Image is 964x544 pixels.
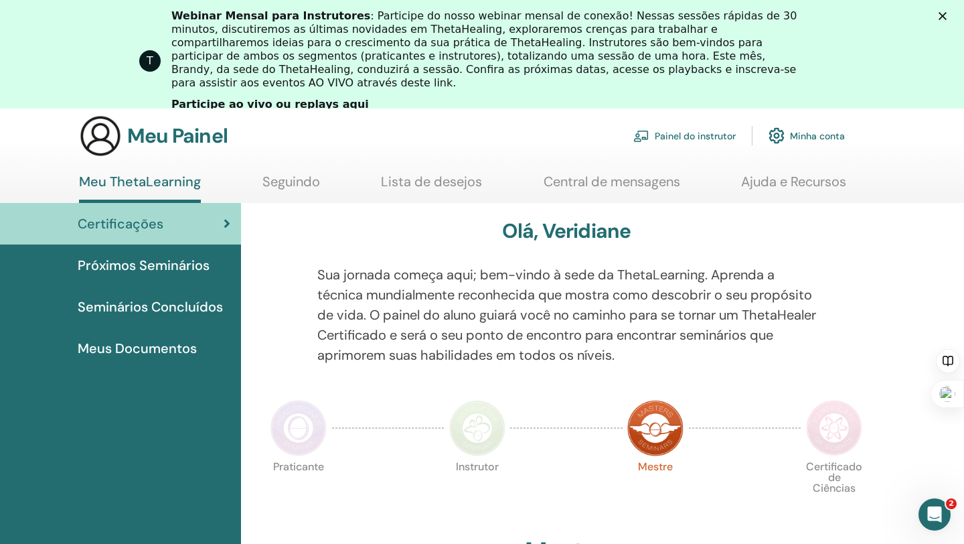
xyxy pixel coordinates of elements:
[655,130,736,142] font: Painel do instrutor
[78,298,223,316] font: Seminários Concluídos
[139,50,161,72] div: Imagem de perfil para ThetaHealing
[627,400,684,456] img: Mestre
[78,257,210,274] font: Próximos Seminários
[381,174,482,200] a: Lista de desejos
[273,460,324,474] font: Praticante
[939,12,952,20] div: Fechar
[741,173,846,190] font: Ajuda e Recursos
[79,115,122,157] img: generic-user-icon.jpg
[171,9,797,89] font: : Participe do nosso webinar mensal de conexão! Nessas sessões rápidas de 30 minutos, discutiremo...
[270,400,327,456] img: Praticante
[317,266,816,364] font: Sua jornada começa aqui; bem-vindo à sede da ThetaLearning. Aprenda a técnica mundialmente reconh...
[544,174,680,200] a: Central de mensagens
[171,98,369,111] font: Participe ao vivo ou replays aqui
[806,460,862,495] font: Certificado de Ciências
[633,121,736,150] a: Painel do instrutor
[262,173,320,190] font: Seguindo
[633,130,649,142] img: chalkboard-teacher.svg
[78,215,163,232] font: Certificações
[741,174,846,200] a: Ajuda e Recursos
[381,173,482,190] font: Lista de desejos
[502,218,631,244] font: Olá, Veridiane
[638,460,673,474] font: Mestre
[769,124,785,147] img: cog.svg
[790,130,845,142] font: Minha conta
[171,9,370,22] font: Webinar Mensal para Instrutores
[147,54,153,67] font: T
[171,98,369,113] a: Participe ao vivo ou replays aqui
[806,400,862,456] img: Certificado de Ciências
[78,340,197,357] font: Meus Documentos
[262,174,320,200] a: Seguindo
[769,121,845,150] a: Minha conta
[449,400,505,456] img: Instrutor
[918,498,951,531] iframe: Chat ao vivo do Intercom
[127,123,228,149] font: Meu Painel
[79,174,201,203] a: Meu ThetaLearning
[456,460,499,474] font: Instrutor
[79,173,201,190] font: Meu ThetaLearning
[949,499,954,508] font: 2
[544,173,680,190] font: Central de mensagens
